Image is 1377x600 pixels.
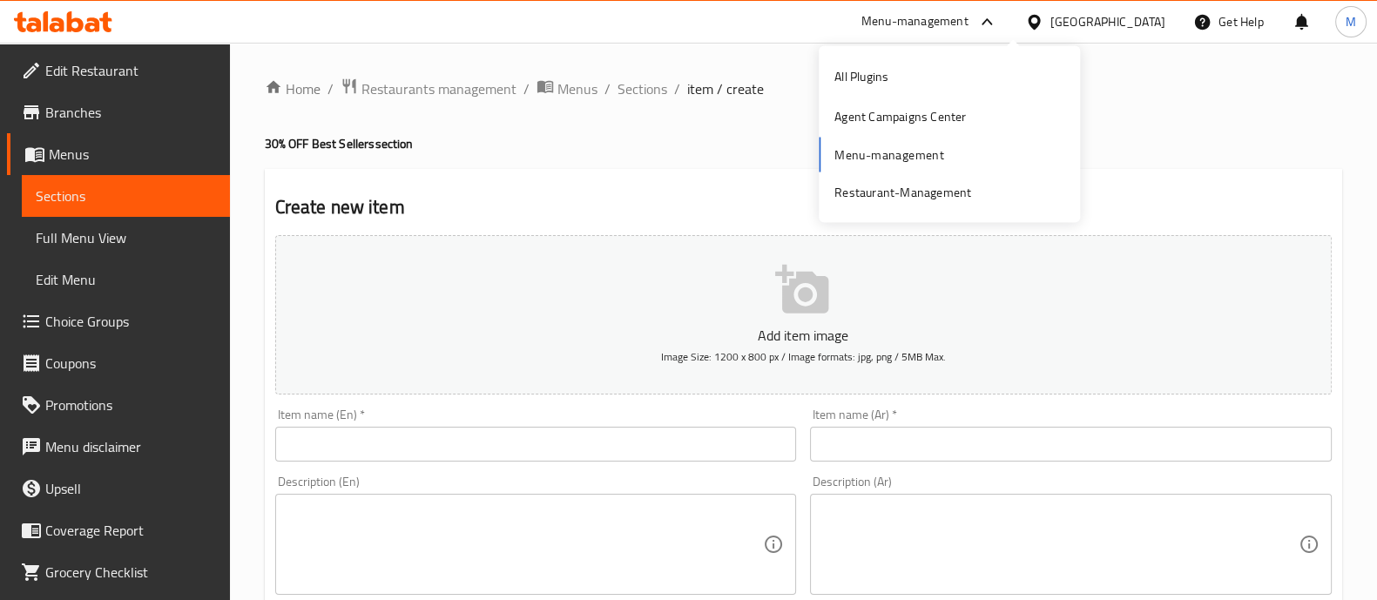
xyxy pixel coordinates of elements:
div: Agent Campaigns Center [834,107,966,126]
button: Add item imageImage Size: 1200 x 800 px / Image formats: jpg, png / 5MB Max. [275,235,1332,394]
input: Enter name Ar [810,427,1332,462]
p: Add item image [302,325,1305,346]
span: Menus [49,144,216,165]
span: Upsell [45,478,216,499]
span: Edit Restaurant [45,60,216,81]
div: All Plugins [834,67,888,86]
a: Coverage Report [7,509,230,551]
a: Branches [7,91,230,133]
a: Edit Restaurant [7,50,230,91]
a: Promotions [7,384,230,426]
h4: 30% OFF Best Sellers section [265,135,1342,152]
a: Sections [22,175,230,217]
span: M [1346,12,1356,31]
li: / [604,78,611,99]
a: Menu disclaimer [7,426,230,468]
div: [GEOGRAPHIC_DATA] [1050,12,1165,31]
span: Coverage Report [45,520,216,541]
span: Grocery Checklist [45,562,216,583]
span: Sections [36,185,216,206]
span: Full Menu View [36,227,216,248]
span: Edit Menu [36,269,216,290]
span: Choice Groups [45,311,216,332]
span: Coupons [45,353,216,374]
span: item / create [687,78,764,99]
li: / [523,78,530,99]
span: Restaurants management [361,78,516,99]
a: Choice Groups [7,300,230,342]
li: / [674,78,680,99]
span: Menu disclaimer [45,436,216,457]
nav: breadcrumb [265,78,1342,100]
span: Branches [45,102,216,123]
a: Restaurants management [341,78,516,100]
a: Menus [537,78,597,100]
span: Promotions [45,394,216,415]
a: Home [265,78,321,99]
div: Menu-management [861,11,969,32]
span: Image Size: 1200 x 800 px / Image formats: jpg, png / 5MB Max. [661,347,946,367]
h2: Create new item [275,194,1332,220]
li: / [327,78,334,99]
a: Edit Menu [22,259,230,300]
span: Menus [557,78,597,99]
a: Grocery Checklist [7,551,230,593]
a: Coupons [7,342,230,384]
a: Sections [618,78,667,99]
a: Menus [7,133,230,175]
a: Full Menu View [22,217,230,259]
input: Enter name En [275,427,797,462]
a: Upsell [7,468,230,509]
div: Restaurant-Management [834,182,971,201]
